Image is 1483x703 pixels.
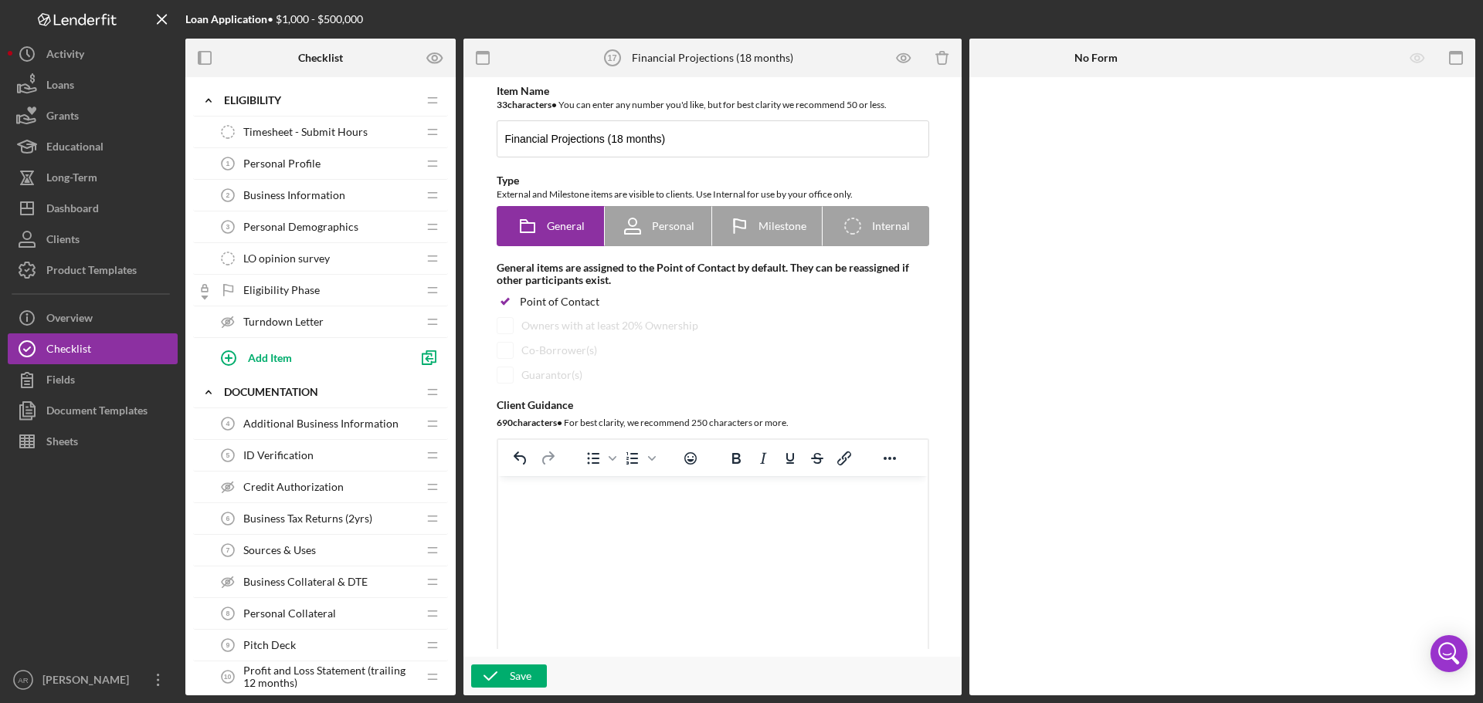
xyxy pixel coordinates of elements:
div: External and Milestone items are visible to clients. Use Internal for use by your office only. [497,187,929,202]
button: Underline [777,448,803,469]
b: 690 character s • [497,417,562,428]
button: Checklist [8,333,178,364]
div: Eligibility [224,94,417,106]
button: Italic [750,448,776,469]
tspan: 5 [226,451,230,459]
button: Grants [8,100,178,131]
div: Numbered list [619,448,658,469]
div: Educational [46,131,104,166]
div: Clients [46,224,80,259]
div: Sheets [46,426,78,461]
button: AR[PERSON_NAME] [8,664,178,695]
span: Business Tax Returns (2yrs) [243,512,372,525]
div: General items are assigned to the Point of Contact by default. They can be reassigned if other pa... [497,262,929,286]
div: Save [510,664,531,688]
span: Business Information [243,189,345,201]
span: Personal Collateral [243,607,336,620]
tspan: 10 [224,673,232,681]
tspan: 2 [226,191,230,199]
div: Overview [46,302,93,337]
div: Open Intercom Messenger [1430,635,1468,672]
div: Checklist [46,333,91,368]
div: Point of Contact [520,296,599,308]
button: Loans [8,69,178,100]
tspan: 7 [226,546,230,554]
tspan: 3 [226,223,230,231]
div: Owners with at least 20% Ownership [521,319,698,332]
span: Turndown Letter [243,316,324,328]
button: Clients [8,224,178,255]
tspan: 4 [226,420,230,428]
div: For best clarity, we recommend 250 characters or more. [497,415,929,431]
span: Additional Business Information [243,417,399,430]
button: Strikethrough [804,448,830,469]
span: Personal [652,220,694,232]
a: Activity [8,39,178,69]
button: Add Item [209,342,409,373]
span: Eligibility Phase [243,284,320,296]
button: Document Templates [8,395,178,426]
div: Grants [46,100,79,135]
span: Internal [872,220,910,232]
div: Dashboard [46,193,99,228]
tspan: 17 [607,53,616,63]
div: [PERSON_NAME] [39,664,139,699]
div: Fields [46,364,75,399]
span: Personal Demographics [243,221,358,233]
button: Product Templates [8,255,178,286]
button: Emojis [677,448,704,469]
span: Business Collateral & DTE [243,576,368,588]
button: Undo [507,448,534,469]
b: 33 character s • [497,99,557,110]
span: Credit Authorization [243,481,344,493]
button: Overview [8,302,178,333]
div: • $1,000 - $500,000 [185,13,363,25]
button: Educational [8,131,178,162]
tspan: 6 [226,515,230,522]
tspan: 8 [226,610,230,617]
div: Type [497,174,929,187]
span: ID Verification [243,449,314,461]
div: Documentation [224,386,417,398]
div: Co-Borrower(s) [521,344,597,357]
button: Reveal or hide additional toolbar items [877,448,903,469]
iframe: Rich Text Area [498,476,928,649]
div: Guarantor(s) [521,369,582,381]
div: Loans [46,69,74,104]
span: General [547,220,585,232]
button: Long-Term [8,162,178,193]
div: Long-Term [46,162,97,197]
button: Dashboard [8,193,178,224]
div: Client Guidance [497,399,929,411]
span: Personal Profile [243,157,321,170]
div: Item Name [497,85,929,97]
b: Loan Application [185,12,267,25]
button: Insert/edit link [831,448,857,469]
div: Activity [46,39,84,73]
b: Checklist [298,52,343,64]
span: Milestone [758,220,806,232]
span: Timesheet - Submit Hours [243,126,368,138]
div: Document Templates [46,395,148,430]
button: Sheets [8,426,178,457]
button: Fields [8,364,178,395]
button: Redo [534,448,561,469]
span: Sources & Uses [243,544,316,556]
button: Save [471,664,547,688]
div: Add Item [248,343,292,372]
tspan: 1 [226,160,230,167]
div: You can enter any number you'd like, but for best clarity we recommend 50 or less. [497,97,929,113]
div: Bullet list [580,448,619,469]
b: No Form [1074,52,1118,64]
span: Profit and Loss Statement (trailing 12 months) [243,664,417,689]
